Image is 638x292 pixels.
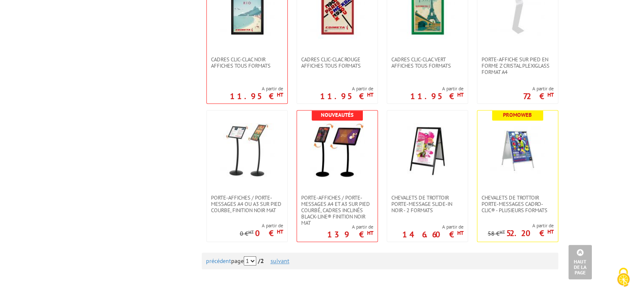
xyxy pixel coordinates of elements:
[277,91,283,98] sup: HT
[207,195,287,213] a: Porte-affiches / Porte-messages A4 ou A3 sur pied courbe, finition noir mat
[402,232,464,237] p: 146.60 €
[277,228,283,235] sup: HT
[568,245,592,279] a: Haut de la page
[320,94,373,99] p: 11.95 €
[271,257,289,265] a: suivant
[457,229,464,237] sup: HT
[410,85,464,92] span: A partir de
[240,222,283,229] span: A partir de
[490,123,545,178] img: Chevalets de trottoir porte-messages Cadro-Clic® - Plusieurs formats
[500,229,505,235] sup: HT
[488,231,505,237] p: 58 €
[410,94,464,99] p: 11.95 €
[547,91,554,98] sup: HT
[482,195,554,213] span: Chevalets de trottoir porte-messages Cadro-Clic® - Plusieurs formats
[613,267,634,288] img: Cookies (fenêtre modale)
[400,123,455,178] img: Chevalets de trottoir porte-message Slide-in Noir - 2 formats
[206,253,554,269] div: page
[230,85,283,92] span: A partir de
[260,257,264,265] span: 2
[488,222,554,229] span: A partir de
[297,56,378,69] a: Cadres clic-clac rouge affiches tous formats
[207,56,287,69] a: Cadres clic-clac noir affiches tous formats
[523,94,554,99] p: 72 €
[367,229,373,237] sup: HT
[506,231,554,236] p: 52.20 €
[503,111,532,118] b: Promoweb
[240,231,254,237] p: 0 €
[230,94,283,99] p: 11.95 €
[523,85,554,92] span: A partir de
[391,195,464,213] span: Chevalets de trottoir porte-message Slide-in Noir - 2 formats
[477,195,558,213] a: Chevalets de trottoir porte-messages Cadro-Clic® - Plusieurs formats
[547,228,554,235] sup: HT
[301,195,373,226] span: Porte-affiches / Porte-messages A4 et A3 sur pied courbé, cadres inclinés Black-Line® finition no...
[387,195,468,213] a: Chevalets de trottoir porte-message Slide-in Noir - 2 formats
[301,56,373,69] span: Cadres clic-clac rouge affiches tous formats
[248,229,254,235] sup: HT
[320,85,373,92] span: A partir de
[211,56,283,69] span: Cadres clic-clac noir affiches tous formats
[258,257,269,265] strong: /
[391,56,464,69] span: Cadres clic-clac vert affiches tous formats
[310,123,365,178] img: Porte-affiches / Porte-messages A4 et A3 sur pied courbé, cadres inclinés Black-Line® finition no...
[457,91,464,98] sup: HT
[482,56,554,75] span: Porte-affiche sur pied en forme Z cristal plexiglass format A4
[206,257,231,265] a: précédent
[367,91,373,98] sup: HT
[211,195,283,213] span: Porte-affiches / Porte-messages A4 ou A3 sur pied courbe, finition noir mat
[327,224,373,230] span: A partir de
[327,232,373,237] p: 139 €
[609,263,638,292] button: Cookies (fenêtre modale)
[297,195,378,226] a: Porte-affiches / Porte-messages A4 et A3 sur pied courbé, cadres inclinés Black-Line® finition no...
[220,123,274,178] img: Porte-affiches / Porte-messages A4 ou A3 sur pied courbe, finition noir mat
[321,111,354,118] b: Nouveautés
[255,231,283,236] p: 0 €
[387,56,468,69] a: Cadres clic-clac vert affiches tous formats
[477,56,558,75] a: Porte-affiche sur pied en forme Z cristal plexiglass format A4
[402,224,464,230] span: A partir de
